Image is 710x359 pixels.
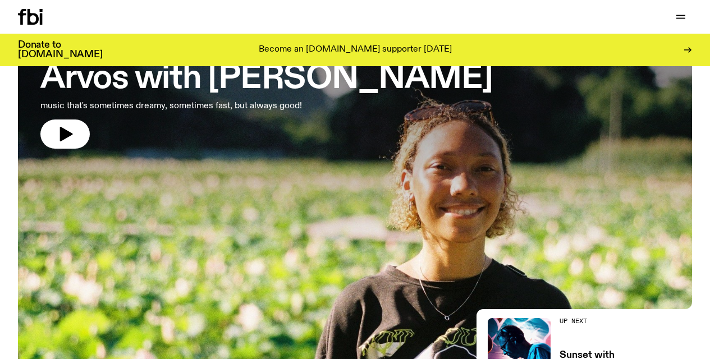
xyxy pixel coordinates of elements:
[18,40,103,59] h3: Donate to [DOMAIN_NAME]
[40,38,493,149] a: Arvos with [PERSON_NAME]music that's sometimes dreamy, sometimes fast, but always good!
[560,318,692,324] h2: Up Next
[259,45,452,55] p: Become an [DOMAIN_NAME] supporter [DATE]
[40,63,493,95] h3: Arvos with [PERSON_NAME]
[40,99,328,113] p: music that's sometimes dreamy, sometimes fast, but always good!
